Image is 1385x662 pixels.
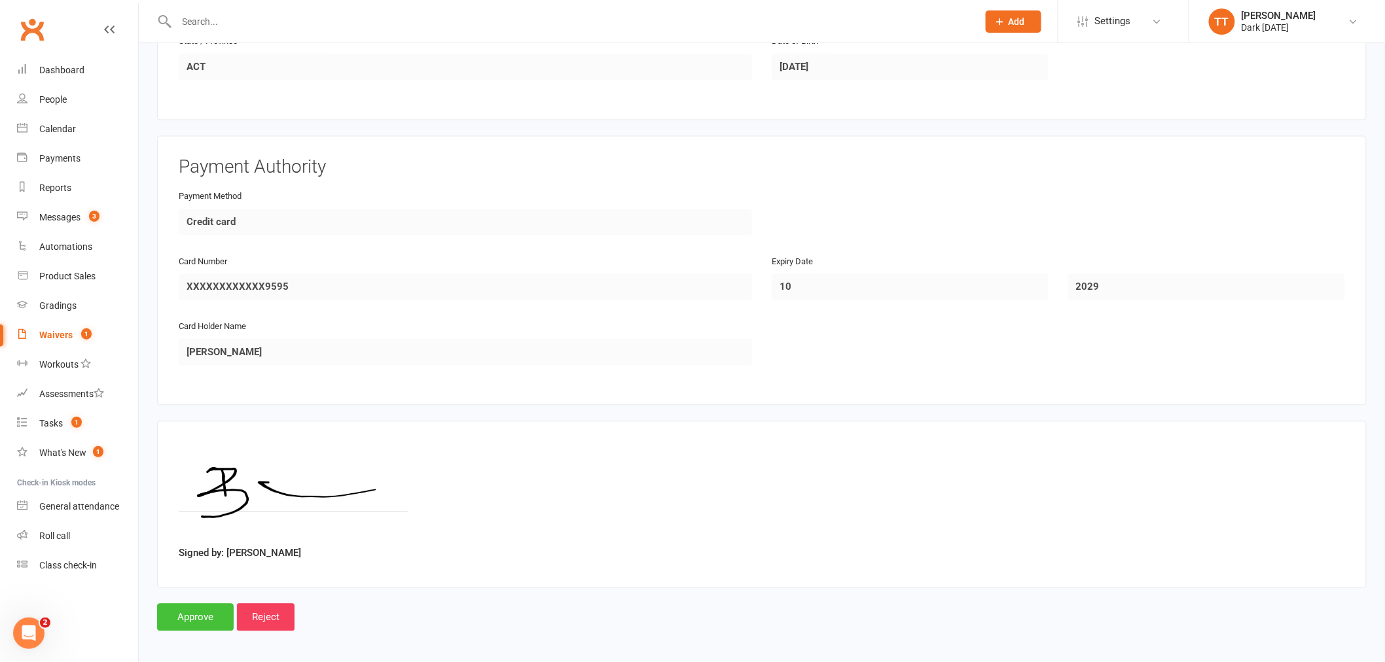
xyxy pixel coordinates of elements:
div: Tasks [39,418,63,428]
span: Settings [1095,7,1131,36]
span: 2 [40,618,50,628]
label: Signed by: [PERSON_NAME] [179,546,301,561]
a: Assessments [17,379,138,409]
a: What's New1 [17,438,138,468]
div: Assessments [39,389,104,399]
a: Reports [17,173,138,203]
div: Workouts [39,359,79,370]
label: Payment Method [179,190,242,204]
a: Gradings [17,291,138,321]
div: Reports [39,183,71,193]
a: Class kiosk mode [17,551,138,580]
a: Waivers 1 [17,321,138,350]
h3: Payment Authority [179,158,1345,178]
div: Gradings [39,300,77,311]
div: TT [1209,9,1235,35]
button: Add [986,10,1041,33]
div: Dark [DATE] [1242,22,1316,33]
a: Roll call [17,521,138,551]
label: Expiry Date [772,256,813,270]
a: Clubworx [16,13,48,46]
img: image1757977510.png [179,443,407,541]
div: People [39,94,67,105]
a: Calendar [17,114,138,144]
input: Search... [173,12,969,31]
label: Card Number [179,256,227,270]
div: Roll call [39,531,70,541]
div: Class check-in [39,560,97,570]
a: Automations [17,232,138,262]
div: Waivers [39,330,73,340]
input: Approve [157,604,234,631]
div: Payments [39,153,81,164]
a: Product Sales [17,262,138,291]
a: People [17,85,138,114]
div: Calendar [39,124,76,134]
div: Dashboard [39,65,84,75]
span: 1 [71,417,82,428]
a: Dashboard [17,56,138,85]
span: 3 [89,211,99,222]
span: 1 [81,328,92,340]
a: Payments [17,144,138,173]
div: What's New [39,447,86,458]
div: Automations [39,241,92,252]
div: General attendance [39,501,119,512]
a: Workouts [17,350,138,379]
div: Messages [39,212,81,222]
iframe: Intercom live chat [13,618,45,649]
label: Card Holder Name [179,321,246,334]
div: Product Sales [39,271,96,281]
a: Tasks 1 [17,409,138,438]
input: Reject [237,604,295,631]
span: 1 [93,446,103,457]
a: Messages 3 [17,203,138,232]
div: [PERSON_NAME] [1242,10,1316,22]
a: General attendance kiosk mode [17,492,138,521]
span: Add [1009,16,1025,27]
